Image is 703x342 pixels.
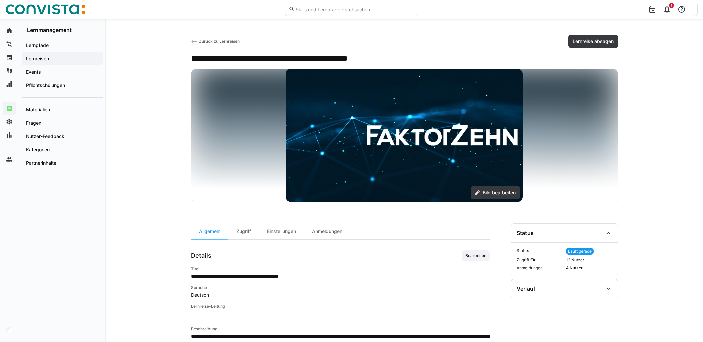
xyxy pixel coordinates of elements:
[199,39,240,44] span: Zurück zu Lernreisen
[471,186,520,199] button: Bild bearbeiten
[191,252,211,259] h3: Details
[191,326,490,332] h4: Beschreibung
[517,248,563,255] span: Status
[191,39,240,44] a: Zurück zu Lernreisen
[191,285,490,290] h4: Sprache
[191,292,490,298] span: Deutsch
[465,253,487,258] span: Bearbeiten
[304,223,350,239] div: Anmeldungen
[295,6,414,12] input: Skills und Lernpfade durchsuchen…
[568,35,618,48] button: Lernreise absagen
[517,285,535,292] div: Verlauf
[671,3,672,7] span: 1
[228,223,259,239] div: Zugriff
[568,249,592,254] span: Läuft gerade
[566,257,612,263] span: 12 Nutzer
[462,250,490,261] button: Bearbeiten
[517,265,563,271] span: Anmeldungen
[572,38,615,45] span: Lernreise absagen
[482,189,517,196] span: Bild bearbeiten
[259,223,304,239] div: Einstellungen
[517,230,534,236] div: Status
[191,304,490,309] h4: Lernreise-Leitung
[191,266,490,272] h4: Titel
[517,257,563,263] span: Zugriff für
[191,223,228,239] div: Allgemein
[566,265,612,271] span: 4 Nutzer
